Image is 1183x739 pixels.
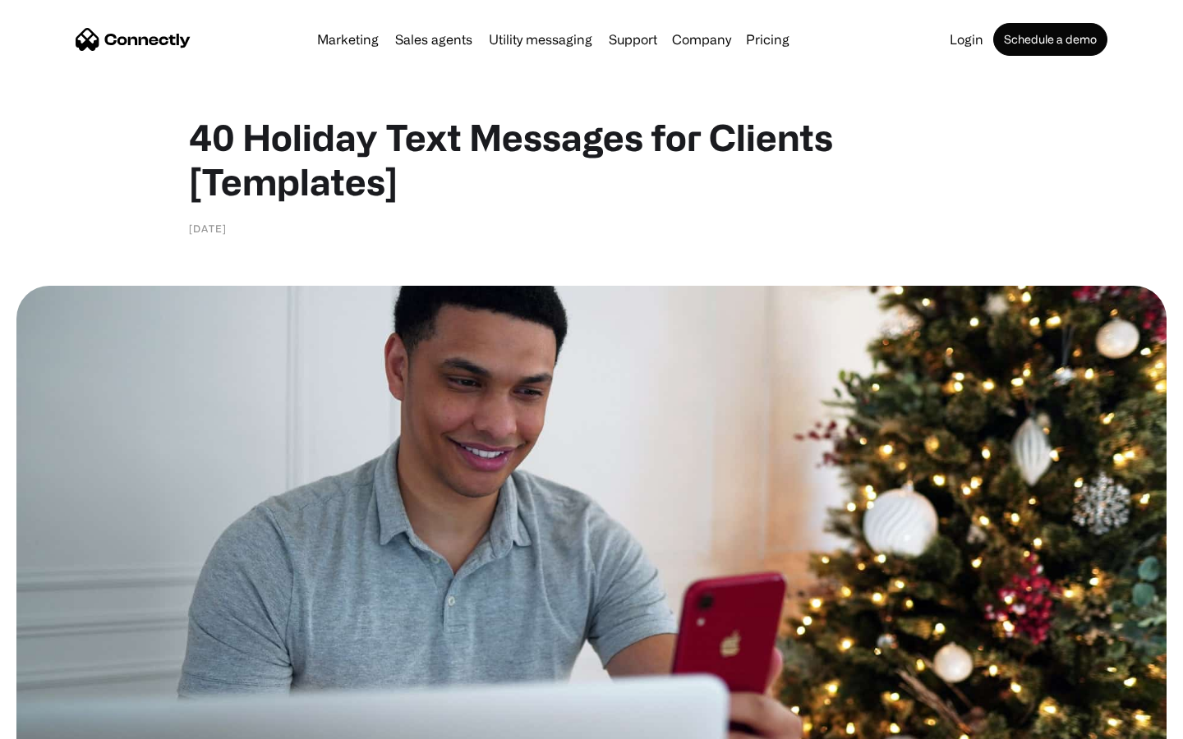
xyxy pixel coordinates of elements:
a: Marketing [311,33,385,46]
a: Utility messaging [482,33,599,46]
a: Schedule a demo [993,23,1107,56]
div: [DATE] [189,220,227,236]
aside: Language selected: English [16,710,99,733]
h1: 40 Holiday Text Messages for Clients [Templates] [189,115,994,204]
a: Pricing [739,33,796,46]
div: Company [672,28,731,51]
a: Sales agents [389,33,479,46]
a: Login [943,33,990,46]
ul: Language list [33,710,99,733]
a: Support [602,33,664,46]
